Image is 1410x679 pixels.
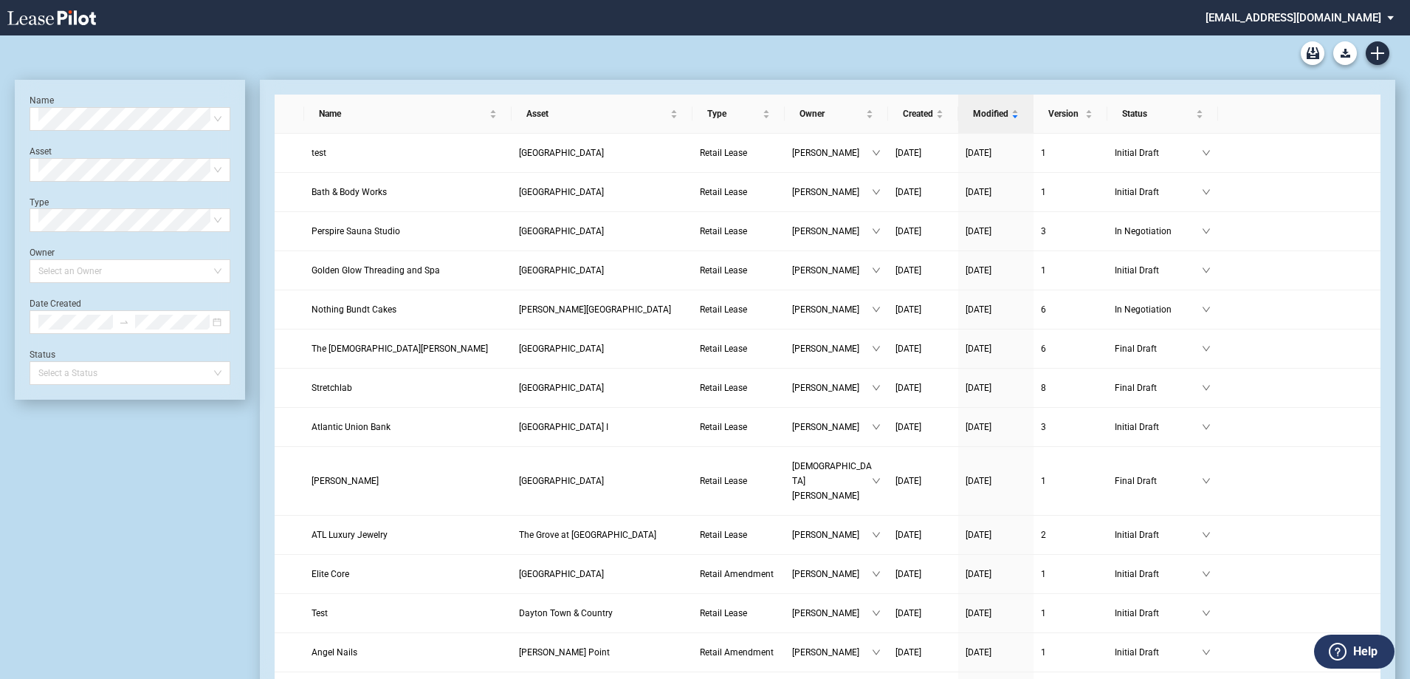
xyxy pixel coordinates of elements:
[1353,642,1378,661] label: Help
[30,248,55,258] label: Owner
[1115,146,1202,160] span: Initial Draft
[895,530,921,540] span: [DATE]
[903,106,933,121] span: Created
[872,648,881,657] span: down
[312,569,349,579] span: Elite Core
[895,146,951,160] a: [DATE]
[1115,474,1202,488] span: Final Draft
[1202,188,1211,197] span: down
[966,422,991,432] span: [DATE]
[1041,476,1046,486] span: 1
[1041,422,1046,432] span: 3
[519,606,685,621] a: Dayton Town & Country
[1202,266,1211,275] span: down
[966,341,1026,356] a: [DATE]
[700,528,777,542] a: Retail Lease
[1107,95,1218,134] th: Status
[700,224,777,239] a: Retail Lease
[966,608,991,618] span: [DATE]
[895,645,951,660] a: [DATE]
[312,606,504,621] a: Test
[1041,569,1046,579] span: 1
[872,570,881,579] span: down
[1115,185,1202,199] span: Initial Draft
[519,530,656,540] span: The Grove at Towne Center
[700,420,777,434] a: Retail Lease
[895,422,921,432] span: [DATE]
[312,341,504,356] a: The [DEMOGRAPHIC_DATA][PERSON_NAME]
[312,187,387,197] span: Bath & Body Works
[1034,95,1107,134] th: Version
[872,305,881,314] span: down
[1115,567,1202,581] span: Initial Draft
[700,645,777,660] a: Retail Amendment
[895,302,951,317] a: [DATE]
[519,422,608,432] span: Park West Village I
[700,381,777,395] a: Retail Lease
[700,608,747,618] span: Retail Lease
[700,606,777,621] a: Retail Lease
[966,146,1026,160] a: [DATE]
[519,302,685,317] a: [PERSON_NAME][GEOGRAPHIC_DATA]
[966,383,991,393] span: [DATE]
[312,383,352,393] span: Stretchlab
[1115,381,1202,395] span: Final Draft
[700,226,747,236] span: Retail Lease
[895,185,951,199] a: [DATE]
[1115,224,1202,239] span: In Negotiation
[700,187,747,197] span: Retail Lease
[1041,530,1046,540] span: 2
[792,302,872,317] span: [PERSON_NAME]
[966,645,1026,660] a: [DATE]
[872,423,881,431] span: down
[519,263,685,278] a: [GEOGRAPHIC_DATA]
[895,608,921,618] span: [DATE]
[966,263,1026,278] a: [DATE]
[895,474,951,488] a: [DATE]
[966,187,991,197] span: [DATE]
[700,344,747,354] span: Retail Lease
[30,95,54,106] label: Name
[1041,341,1100,356] a: 6
[1202,305,1211,314] span: down
[1041,474,1100,488] a: 1
[966,302,1026,317] a: [DATE]
[966,647,991,658] span: [DATE]
[1041,187,1046,197] span: 1
[312,608,328,618] span: Test
[895,606,951,621] a: [DATE]
[519,381,685,395] a: [GEOGRAPHIC_DATA]
[519,344,604,354] span: WestPointe Plaza
[700,185,777,199] a: Retail Lease
[966,530,991,540] span: [DATE]
[700,383,747,393] span: Retail Lease
[1122,106,1193,121] span: Status
[30,349,55,360] label: Status
[519,569,604,579] span: Park West Village III
[1048,106,1082,121] span: Version
[785,95,888,134] th: Owner
[1366,41,1389,65] a: Create new document
[312,474,504,488] a: [PERSON_NAME]
[692,95,785,134] th: Type
[1041,608,1046,618] span: 1
[119,317,129,327] span: swap-right
[966,148,991,158] span: [DATE]
[1041,344,1046,354] span: 6
[519,474,685,488] a: [GEOGRAPHIC_DATA]
[792,185,872,199] span: [PERSON_NAME]
[792,381,872,395] span: [PERSON_NAME]
[792,341,872,356] span: [PERSON_NAME]
[700,422,747,432] span: Retail Lease
[312,528,504,542] a: ATL Luxury Jewelry
[519,304,671,315] span: Hartwell Village
[700,476,747,486] span: Retail Lease
[1041,645,1100,660] a: 1
[700,148,747,158] span: Retail Lease
[872,149,881,157] span: down
[1115,645,1202,660] span: Initial Draft
[519,265,604,276] span: Stone Creek Village
[895,528,951,542] a: [DATE]
[966,381,1026,395] a: [DATE]
[1041,304,1046,315] span: 6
